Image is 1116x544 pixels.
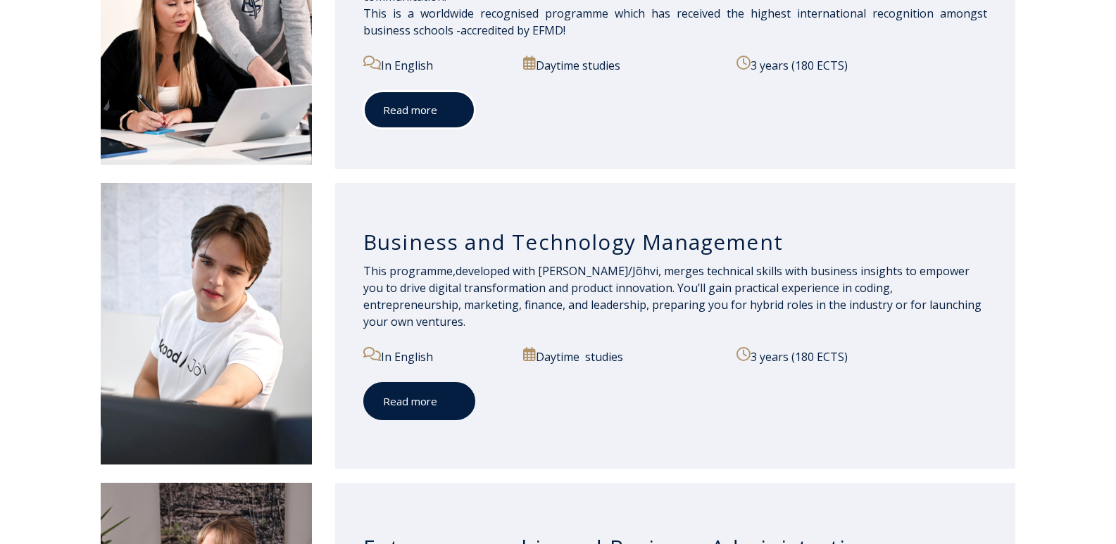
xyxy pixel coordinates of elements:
p: Daytime studies [523,347,720,365]
img: Business and Technology Management [101,183,312,464]
p: In English [363,56,508,74]
a: Read more [363,382,475,421]
p: developed with [PERSON_NAME]/Jõhvi, merges technical skills with business insights to empower you... [363,262,988,330]
span: This programme, [363,263,456,279]
h3: Business and Technology Management [363,229,988,255]
p: 3 years (180 ECTS) [736,347,987,365]
p: In English [363,347,508,365]
p: 3 years (180 ECTS) [736,56,987,74]
p: Daytime studies [523,56,720,74]
a: Read more [363,91,475,129]
a: accredited by EFMD [460,23,563,38]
